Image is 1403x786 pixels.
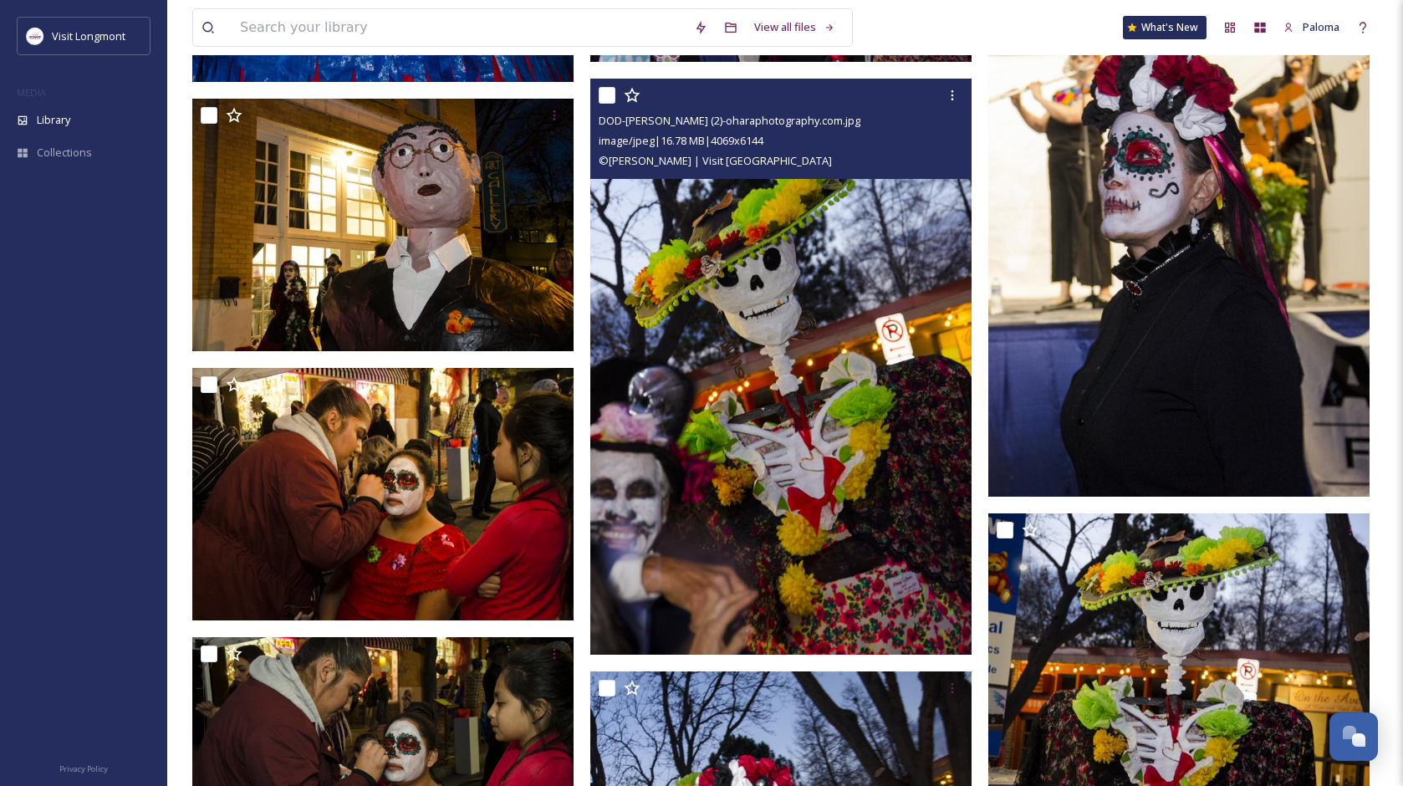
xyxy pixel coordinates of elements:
[59,763,108,774] span: Privacy Policy
[37,145,92,161] span: Collections
[590,79,972,655] img: DOD-Sherri O'Hara (2)-oharaphotography.com.jpg
[192,99,574,351] img: DOD-Sherri O'Hara (16)-oharaphotography.com.jpg
[599,113,860,128] span: DOD-[PERSON_NAME] (2)-oharaphotography.com.jpg
[1275,11,1348,43] a: Paloma
[59,758,108,778] a: Privacy Policy
[1123,16,1207,39] a: What's New
[52,28,125,43] span: Visit Longmont
[1329,712,1378,761] button: Open Chat
[599,153,832,168] span: © [PERSON_NAME] | Visit [GEOGRAPHIC_DATA]
[746,11,844,43] a: View all files
[1303,19,1339,34] span: Paloma
[192,368,574,620] img: DOD-Sherri O'Hara (11)-oharaphotography.com.jpg
[599,133,763,148] span: image/jpeg | 16.78 MB | 4069 x 6144
[232,9,686,46] input: Search your library
[37,112,70,128] span: Library
[17,86,46,99] span: MEDIA
[27,28,43,44] img: longmont.jpg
